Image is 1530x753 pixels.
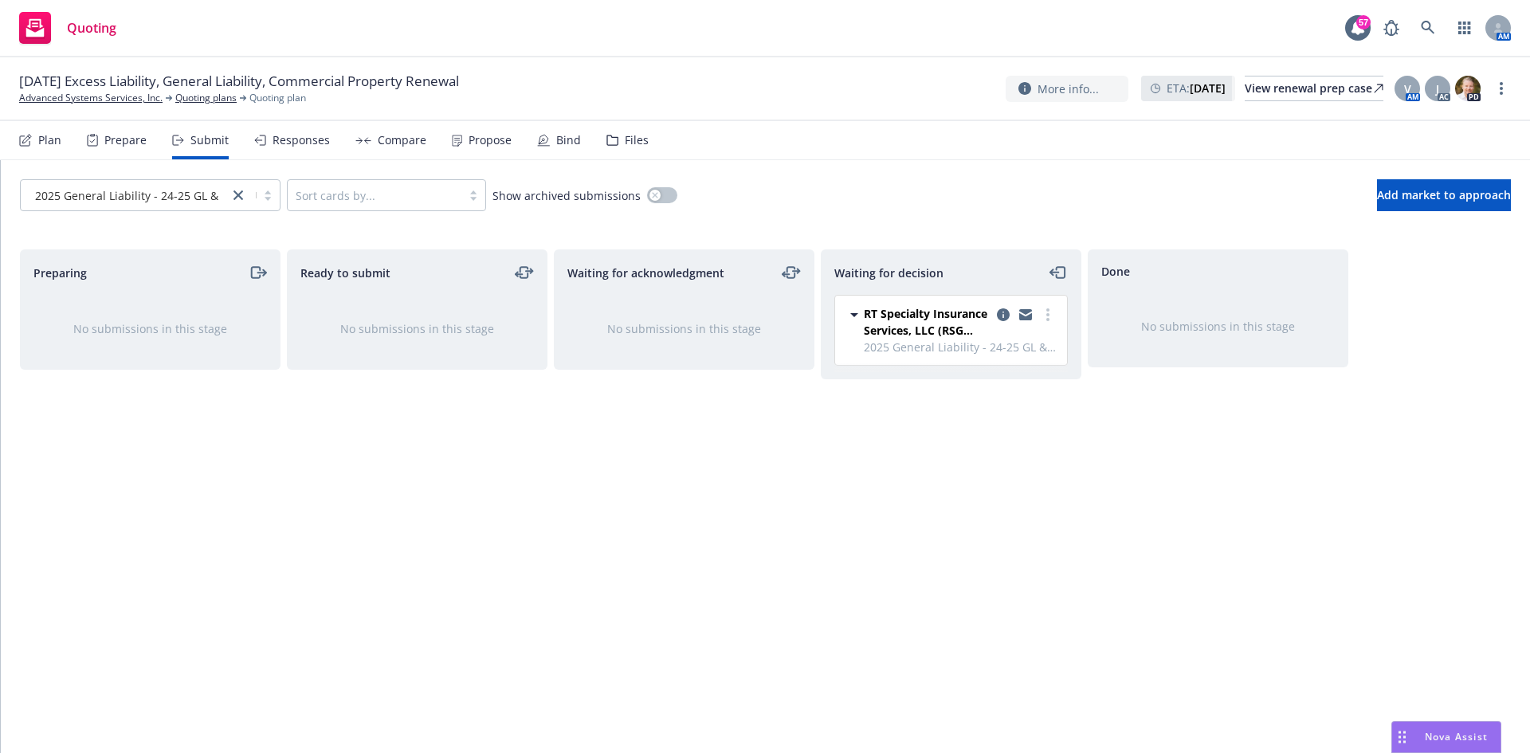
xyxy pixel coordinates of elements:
[38,134,61,147] div: Plan
[1377,179,1511,211] button: Add market to approach
[1167,80,1226,96] span: ETA :
[229,186,248,205] a: close
[1404,80,1411,97] span: V
[46,320,254,337] div: No submissions in this stage
[1006,76,1128,102] button: More info...
[1449,12,1481,44] a: Switch app
[104,134,147,147] div: Prepare
[29,187,221,204] span: 2025 General Liability - 24-25 GL & GKL
[625,134,649,147] div: Files
[300,265,390,281] span: Ready to submit
[248,263,267,282] a: moveRight
[580,320,788,337] div: No submissions in this stage
[313,320,521,337] div: No submissions in this stage
[994,305,1013,324] a: copy logging email
[1436,80,1439,97] span: J
[273,134,330,147] div: Responses
[13,6,123,50] a: Quoting
[1038,80,1099,97] span: More info...
[556,134,581,147] div: Bind
[864,339,1057,355] span: 2025 General Liability - 24-25 GL & GKL
[1245,76,1383,100] div: View renewal prep case
[249,91,306,105] span: Quoting plan
[1425,730,1488,743] span: Nova Assist
[378,134,426,147] div: Compare
[1412,12,1444,44] a: Search
[469,134,512,147] div: Propose
[190,134,229,147] div: Submit
[1455,76,1481,101] img: photo
[864,305,991,339] span: RT Specialty Insurance Services, LLC (RSG Specialty, LLC)
[834,265,943,281] span: Waiting for decision
[492,187,641,204] span: Show archived submissions
[1377,187,1511,202] span: Add market to approach
[35,187,242,204] span: 2025 General Liability - 24-25 GL & GKL
[515,263,534,282] a: moveLeftRight
[33,265,87,281] span: Preparing
[19,91,163,105] a: Advanced Systems Services, Inc.
[1391,721,1501,753] button: Nova Assist
[175,91,237,105] a: Quoting plans
[67,22,116,34] span: Quoting
[782,263,801,282] a: moveLeftRight
[567,265,724,281] span: Waiting for acknowledgment
[19,72,459,91] span: [DATE] Excess Liability, General Liability, Commercial Property Renewal
[1392,722,1412,752] div: Drag to move
[1245,76,1383,101] a: View renewal prep case
[1114,318,1322,335] div: No submissions in this stage
[1038,305,1057,324] a: more
[1016,305,1035,324] a: copy logging email
[1492,79,1511,98] a: more
[1190,80,1226,96] strong: [DATE]
[1356,15,1371,29] div: 57
[1049,263,1068,282] a: moveLeft
[1101,263,1130,280] span: Done
[1375,12,1407,44] a: Report a Bug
